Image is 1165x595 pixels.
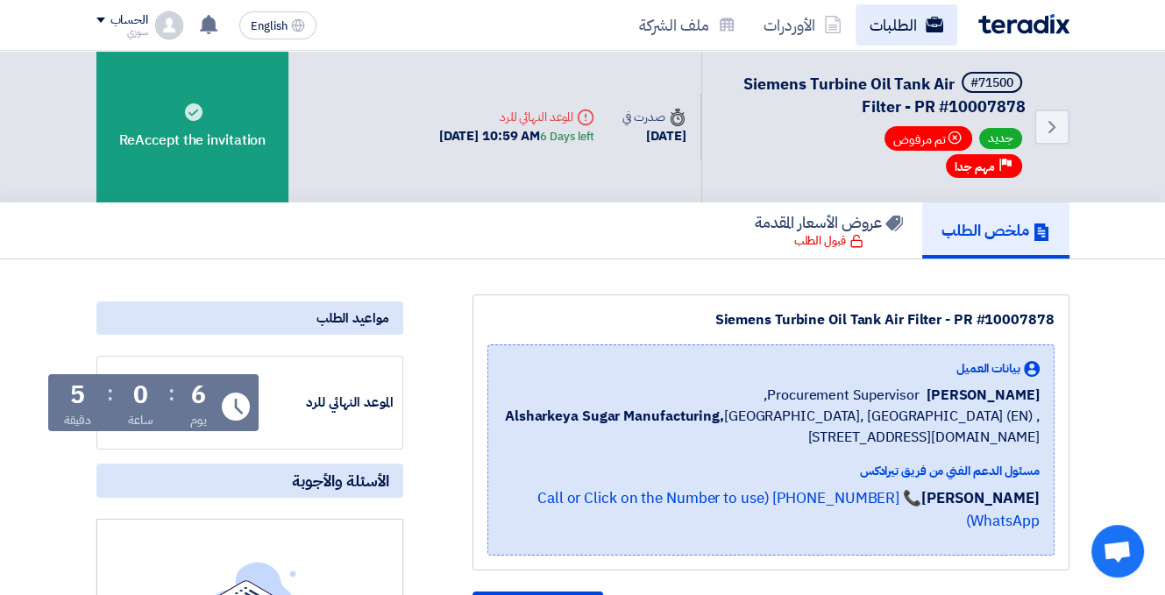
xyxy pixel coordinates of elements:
[191,383,206,407] div: 6
[764,385,920,406] span: Procurement Supervisor,
[979,128,1022,149] span: جديد
[622,126,686,146] div: [DATE]
[168,378,174,409] div: :
[439,126,594,146] div: [DATE] 10:59 AM
[239,11,316,39] button: English
[955,159,995,175] span: مهم جدا
[70,383,85,407] div: 5
[970,77,1013,89] div: #71500
[190,411,207,429] div: يوم
[502,462,1040,480] div: مسئول الدعم الفني من فريق تيرادكس
[921,487,1040,509] strong: [PERSON_NAME]
[749,4,856,46] a: الأوردرات
[502,406,1040,448] span: [GEOGRAPHIC_DATA], [GEOGRAPHIC_DATA] (EN) ,[STREET_ADDRESS][DOMAIN_NAME]
[735,202,922,259] a: عروض الأسعار المقدمة قبول الطلب
[743,72,1026,118] span: Siemens Turbine Oil Tank Air Filter - PR #10007878
[96,51,289,202] div: ReAccept the invitation
[262,393,394,413] div: الموعد النهائي للرد
[505,406,724,427] b: Alsharkeya Sugar Manufacturing,
[537,487,1040,532] a: 📞 [PHONE_NUMBER] (Call or Click on the Number to use WhatsApp)
[856,4,957,46] a: الطلبات
[927,385,1040,406] span: [PERSON_NAME]
[956,359,1020,378] span: بيانات العميل
[439,108,594,126] div: الموعد النهائي للرد
[1091,525,1144,577] div: Open chat
[723,72,1026,117] h5: Siemens Turbine Oil Tank Air Filter - PR #10007878
[922,202,1069,259] a: ملخص الطلب
[884,126,972,151] span: تم مرفوض
[155,11,183,39] img: profile_test.png
[292,471,389,491] span: الأسئلة والأجوبة
[540,128,594,145] div: 6 Days left
[625,4,749,46] a: ملف الشركة
[755,212,903,232] h5: عروض الأسعار المقدمة
[96,301,403,335] div: مواعيد الطلب
[96,27,148,37] div: سوزي
[941,220,1050,240] h5: ملخص الطلب
[251,20,288,32] span: English
[487,309,1055,330] div: Siemens Turbine Oil Tank Air Filter - PR #10007878
[794,232,863,250] div: قبول الطلب
[64,411,91,429] div: دقيقة
[978,14,1069,34] img: Teradix logo
[107,378,113,409] div: :
[622,108,686,126] div: صدرت في
[110,13,148,28] div: الحساب
[133,383,148,407] div: 0
[128,411,153,429] div: ساعة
